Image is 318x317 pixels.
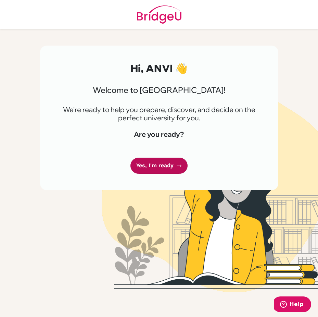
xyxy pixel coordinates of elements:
a: Yes, I'm ready [130,158,188,174]
h3: Welcome to [GEOGRAPHIC_DATA]! [56,85,262,95]
h4: Are you ready? [56,130,262,138]
h2: Hi, ANVI 👋 [56,62,262,74]
iframe: Opens a widget where you can find more information [274,296,311,314]
p: We're ready to help you prepare, discover, and decide on the perfect university for you. [56,106,262,122]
